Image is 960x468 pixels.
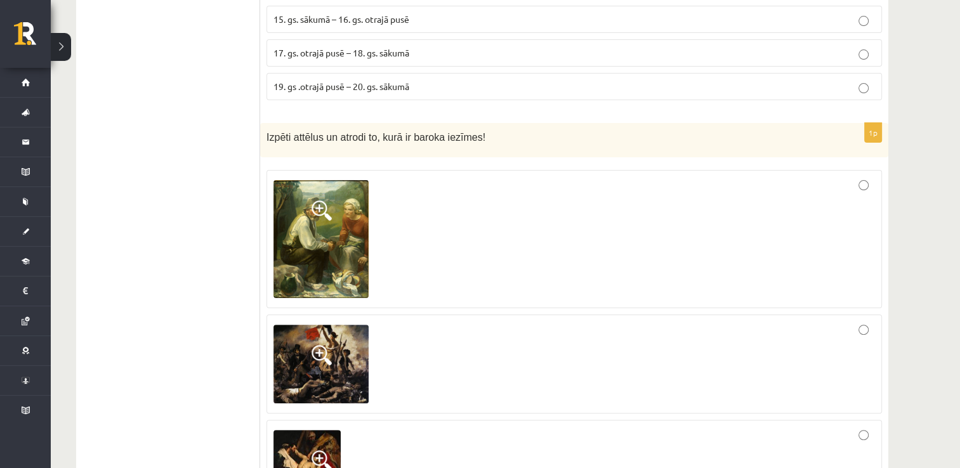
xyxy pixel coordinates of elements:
span: 15. gs. sākumā – 16. gs. otrajā pusē [273,13,409,25]
p: 1p [864,122,882,143]
input: 15. gs. sākumā – 16. gs. otrajā pusē [858,16,869,26]
img: 2.png [273,325,369,403]
input: 17. gs. otrajā pusē – 18. gs. sākumā [858,49,869,60]
span: 19. gs .otrajā pusē – 20. gs. sākumā [273,81,409,92]
span: Izpēti attēlus un atrodi to, kurā ir baroka iezīmes! [266,132,485,143]
img: 1.png [273,180,369,298]
a: Rīgas 1. Tālmācības vidusskola [14,22,51,54]
span: 17. gs. otrajā pusē – 18. gs. sākumā [273,47,409,58]
input: 19. gs .otrajā pusē – 20. gs. sākumā [858,83,869,93]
